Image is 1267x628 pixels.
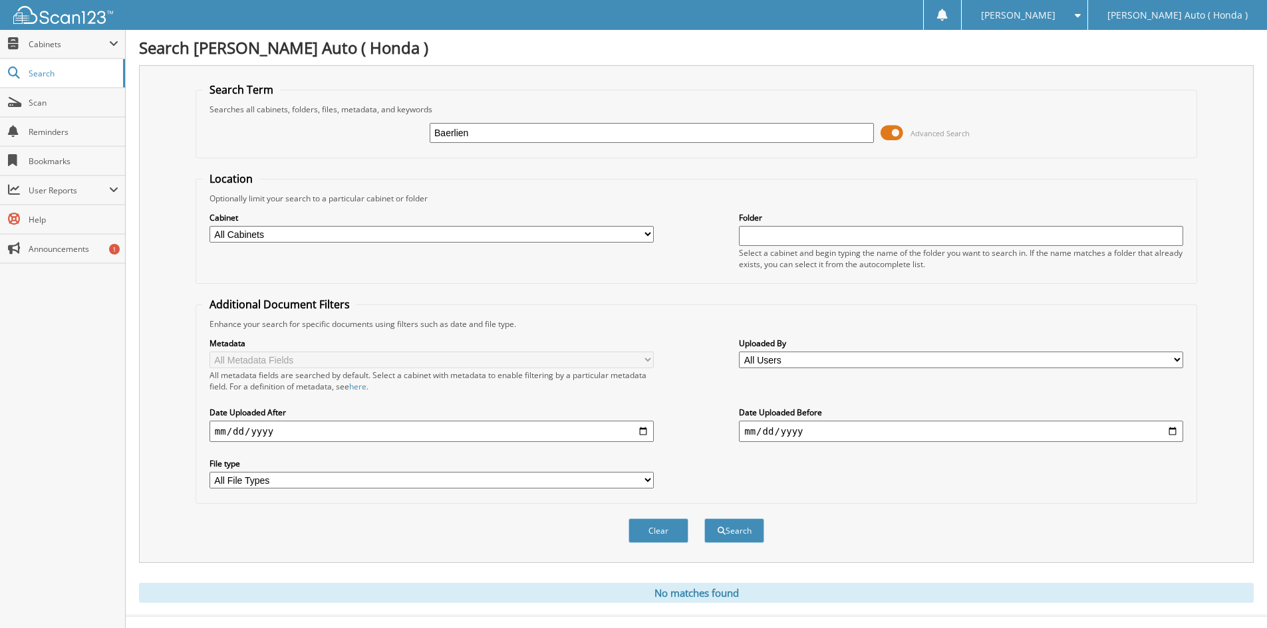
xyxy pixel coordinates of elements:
[210,338,654,349] label: Metadata
[203,82,280,97] legend: Search Term
[203,171,259,186] legend: Location
[29,214,118,225] span: Help
[739,407,1183,418] label: Date Uploaded Before
[13,6,113,24] img: scan123-logo-white.svg
[739,338,1183,349] label: Uploaded By
[1107,11,1248,19] span: [PERSON_NAME] Auto ( Honda )
[349,381,366,392] a: here
[739,212,1183,223] label: Folder
[739,421,1183,442] input: end
[29,126,118,138] span: Reminders
[29,156,118,167] span: Bookmarks
[629,518,688,543] button: Clear
[704,518,764,543] button: Search
[203,193,1190,204] div: Optionally limit your search to a particular cabinet or folder
[210,407,654,418] label: Date Uploaded After
[203,318,1190,330] div: Enhance your search for specific documents using filters such as date and file type.
[139,583,1254,603] div: No matches found
[29,185,109,196] span: User Reports
[210,458,654,469] label: File type
[210,369,654,392] div: All metadata fields are searched by default. Select a cabinet with metadata to enable filtering b...
[210,421,654,442] input: start
[739,247,1183,270] div: Select a cabinet and begin typing the name of the folder you want to search in. If the name match...
[29,68,116,79] span: Search
[203,297,356,312] legend: Additional Document Filters
[203,104,1190,115] div: Searches all cabinets, folders, files, metadata, and keywords
[109,244,120,255] div: 1
[29,39,109,50] span: Cabinets
[139,37,1254,58] h1: Search [PERSON_NAME] Auto ( Honda )
[29,97,118,108] span: Scan
[210,212,654,223] label: Cabinet
[911,128,970,138] span: Advanced Search
[981,11,1056,19] span: [PERSON_NAME]
[29,243,118,255] span: Announcements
